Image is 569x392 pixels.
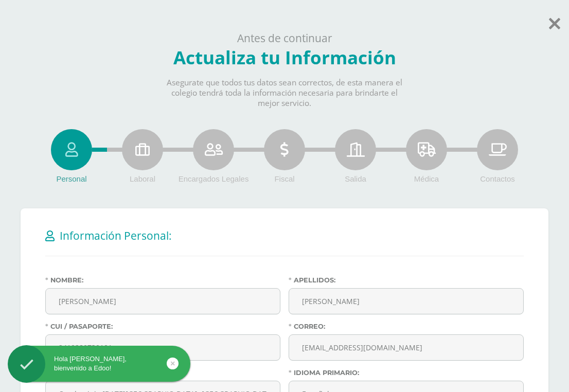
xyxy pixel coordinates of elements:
span: Encargados Legales [179,174,249,183]
span: Información Personal: [60,228,172,243]
input: Correo [289,335,523,360]
label: Idioma Primario: [289,369,524,377]
label: Correo: [289,323,524,330]
a: Saltar actualización de datos [549,9,560,33]
p: Asegurate que todos tus datos sean correctos, de esta manera el colegio tendrá toda la informació... [158,78,411,109]
input: Nombre [46,289,280,314]
label: Apellidos: [289,276,524,284]
input: CUI / Pasaporte [46,335,280,360]
label: Nombre: [45,276,280,284]
span: Contactos [480,174,515,183]
span: Personal [56,174,86,183]
div: Hola [PERSON_NAME], bienvenido a Edoo! [8,354,190,373]
span: Salida [345,174,366,183]
span: Médica [414,174,439,183]
span: Antes de continuar [237,31,332,45]
span: Laboral [130,174,155,183]
span: Fiscal [274,174,294,183]
label: CUI / Pasaporte: [45,323,280,330]
input: Apellidos [289,289,523,314]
